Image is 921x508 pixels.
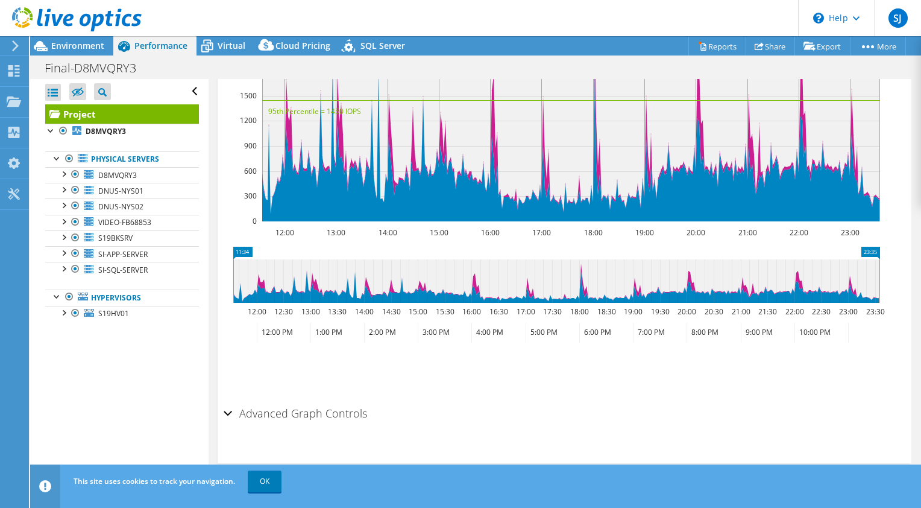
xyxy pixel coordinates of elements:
[489,306,508,317] text: 16:30
[45,167,199,183] a: D8MVQRY3
[98,186,143,196] span: DNUS-NYS01
[811,306,830,317] text: 22:30
[327,306,346,317] text: 13:30
[247,306,266,317] text: 12:00
[74,476,235,486] span: This site uses cookies to track your navigation.
[98,217,151,227] span: VIDEO-FB68853
[677,306,696,317] text: 20:00
[686,227,705,238] text: 20:00
[134,40,187,51] span: Performance
[224,401,367,425] h2: Advanced Graph Controls
[253,216,257,226] text: 0
[746,37,795,56] a: Share
[650,306,669,317] text: 19:30
[813,13,824,24] svg: \n
[731,306,750,317] text: 21:00
[51,40,104,51] span: Environment
[45,151,199,167] a: Physical Servers
[275,40,330,51] span: Cloud Pricing
[244,141,257,151] text: 900
[838,306,857,317] text: 23:00
[45,290,199,305] a: Hypervisors
[888,8,908,28] span: SJ
[45,230,199,246] a: S19BKSRV
[45,104,199,124] a: Project
[39,62,155,75] h1: Final-D8MVQRY3
[98,249,148,259] span: SI-APP-SERVER
[480,227,499,238] text: 16:00
[98,265,148,275] span: SI-SQL-SERVER
[382,306,400,317] text: 14:30
[435,306,454,317] text: 15:30
[275,227,294,238] text: 12:00
[45,124,199,139] a: D8MVQRY3
[516,306,535,317] text: 17:00
[98,308,129,319] span: S19HV01
[866,306,884,317] text: 23:30
[98,233,133,243] span: S19BKSRV
[532,227,550,238] text: 17:00
[98,170,137,180] span: D8MVQRY3
[360,40,405,51] span: SQL Server
[244,191,257,201] text: 300
[570,306,588,317] text: 18:00
[462,306,480,317] text: 16:00
[408,306,427,317] text: 15:00
[789,227,808,238] text: 22:00
[45,246,199,262] a: SI-APP-SERVER
[45,306,199,322] a: S19HV01
[45,262,199,278] a: SI-SQL-SERVER
[583,227,602,238] text: 18:00
[268,106,361,116] text: 95th Percentile = 1450 IOPS
[688,37,746,56] a: Reports
[850,37,906,56] a: More
[45,183,199,198] a: DNUS-NYS01
[623,306,642,317] text: 19:00
[45,198,199,214] a: DNUS-NYS02
[86,126,126,136] b: D8MVQRY3
[704,306,723,317] text: 20:30
[354,306,373,317] text: 14:00
[326,227,345,238] text: 13:00
[218,40,245,51] span: Virtual
[240,115,257,125] text: 1200
[429,227,448,238] text: 15:00
[635,227,653,238] text: 19:00
[738,227,756,238] text: 21:00
[542,306,561,317] text: 17:30
[98,202,143,212] span: DNUS-NYS02
[794,37,850,56] a: Export
[597,306,615,317] text: 18:30
[301,306,319,317] text: 13:00
[758,306,776,317] text: 21:30
[785,306,803,317] text: 22:00
[378,227,397,238] text: 14:00
[244,166,257,176] text: 600
[45,215,199,230] a: VIDEO-FB68853
[240,90,257,101] text: 1500
[274,306,292,317] text: 12:30
[840,227,859,238] text: 23:00
[248,471,281,492] a: OK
